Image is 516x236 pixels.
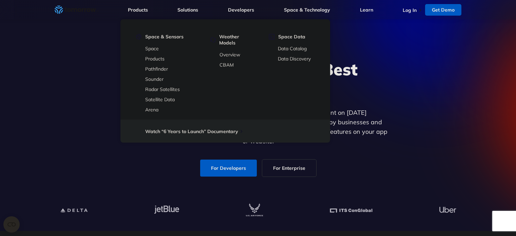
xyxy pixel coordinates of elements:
a: Developers [228,7,254,13]
a: For Developers [200,160,257,177]
a: Get Demo [425,4,461,16]
a: Space & Technology [284,7,330,13]
a: Products [128,7,148,13]
a: Products [145,56,165,62]
a: Learn [360,7,373,13]
a: Arena [145,107,158,113]
a: Log In [403,7,417,13]
a: Solutions [177,7,198,13]
a: CBAM [219,62,234,68]
a: Home link [55,5,99,15]
button: Open CMP widget [3,216,20,233]
a: Space [145,46,159,52]
a: For Enterprise [262,160,316,177]
a: Overview [219,52,240,58]
img: satelight.svg [136,34,142,40]
span: Space & Sensors [145,34,184,40]
a: Satellite Data [145,96,175,103]
a: Pathfinder [145,66,168,72]
a: Sounder [145,76,164,82]
span: Space Data [278,34,305,40]
a: Radar Satellites [145,86,180,92]
img: space-data.svg [269,34,275,40]
span: Weather Models [219,34,256,46]
a: Data Discovery [278,56,311,62]
a: Data Catalog [278,46,307,52]
a: Watch “6 Years to Launch” Documentary [145,128,238,134]
img: cycled.svg [210,34,216,46]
